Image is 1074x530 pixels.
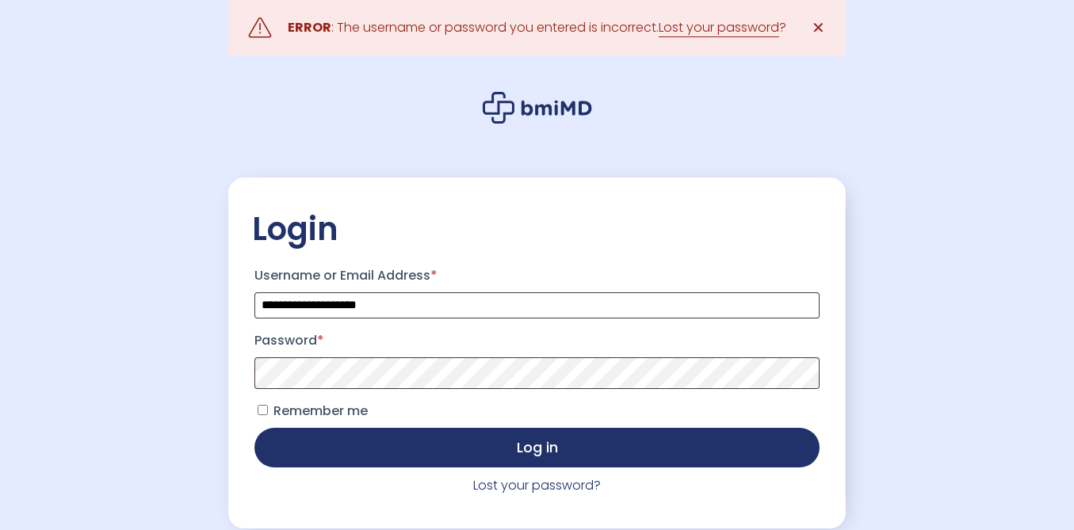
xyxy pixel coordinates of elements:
[254,328,820,353] label: Password
[659,18,779,37] a: Lost your password
[254,263,820,288] label: Username or Email Address
[258,405,268,415] input: Remember me
[254,428,820,467] button: Log in
[252,209,822,249] h2: Login
[473,476,601,494] a: Lost your password?
[288,17,786,39] div: : The username or password you entered is incorrect. ?
[802,12,834,44] a: ✕
[273,402,368,420] span: Remember me
[288,18,331,36] strong: ERROR
[812,17,825,39] span: ✕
